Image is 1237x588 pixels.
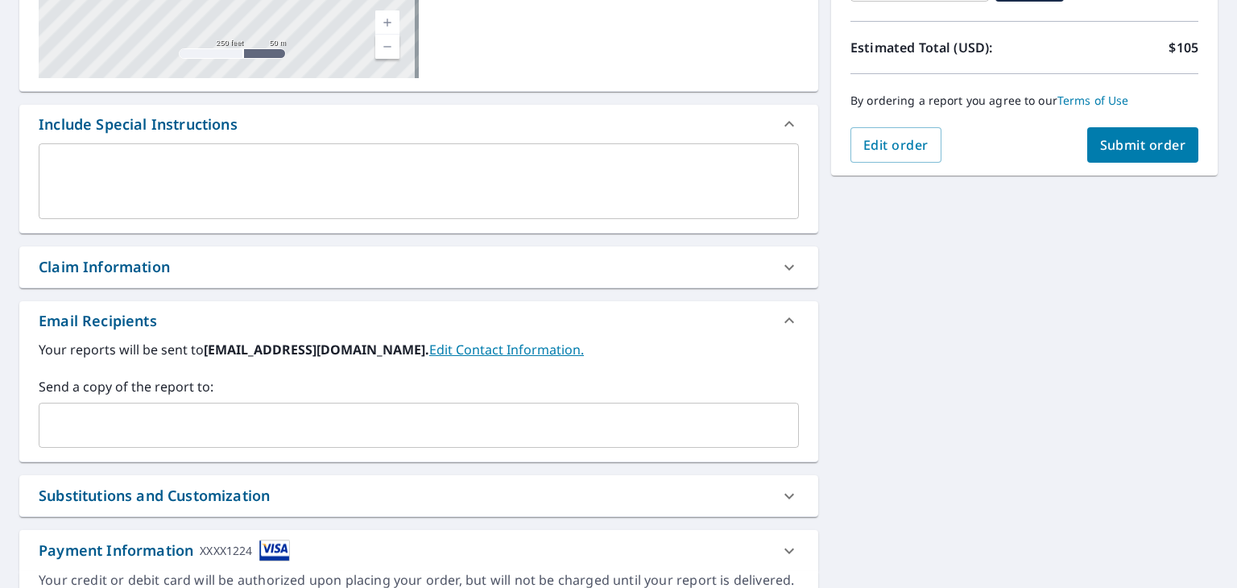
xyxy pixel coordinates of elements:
div: Claim Information [39,256,170,278]
div: Payment Information [39,540,290,561]
span: Submit order [1100,136,1186,154]
div: Substitutions and Customization [19,475,818,516]
span: Edit order [863,136,929,154]
label: Send a copy of the report to: [39,377,799,396]
a: Current Level 17, Zoom In [375,10,399,35]
label: Your reports will be sent to [39,340,799,359]
div: Substitutions and Customization [39,485,270,507]
button: Submit order [1087,127,1199,163]
div: Payment InformationXXXX1224cardImage [19,530,818,571]
b: [EMAIL_ADDRESS][DOMAIN_NAME]. [204,341,429,358]
p: Estimated Total (USD): [850,38,1024,57]
a: Current Level 17, Zoom Out [375,35,399,59]
div: Include Special Instructions [39,114,238,135]
div: Email Recipients [19,301,818,340]
a: Terms of Use [1057,93,1129,108]
div: Include Special Instructions [19,105,818,143]
a: EditContactInfo [429,341,584,358]
img: cardImage [259,540,290,561]
div: XXXX1224 [200,540,252,561]
p: $105 [1169,38,1198,57]
button: Edit order [850,127,941,163]
div: Email Recipients [39,310,157,332]
div: Claim Information [19,246,818,288]
p: By ordering a report you agree to our [850,93,1198,108]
